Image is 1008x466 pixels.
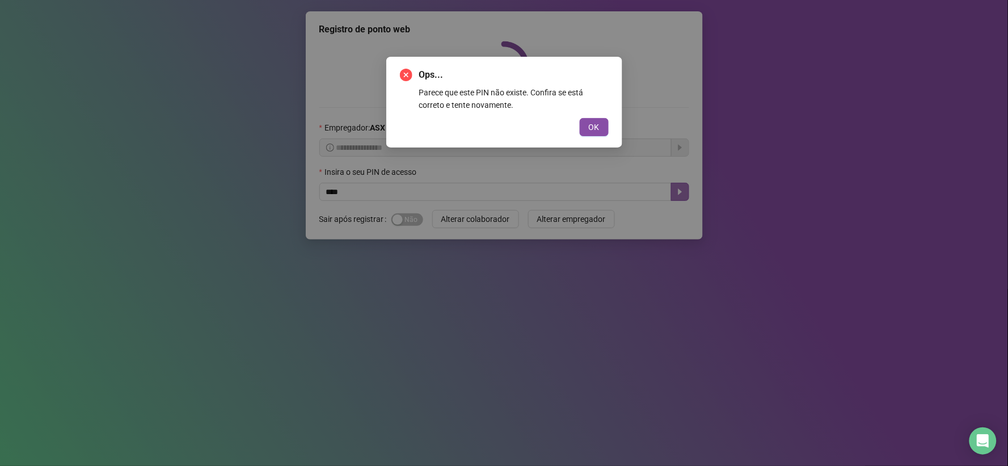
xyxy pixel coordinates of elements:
[580,118,609,136] button: OK
[969,427,997,455] div: Open Intercom Messenger
[419,86,609,111] div: Parece que este PIN não existe. Confira se está correto e tente novamente.
[589,121,600,133] span: OK
[400,69,412,81] span: close-circle
[419,68,609,82] span: Ops...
